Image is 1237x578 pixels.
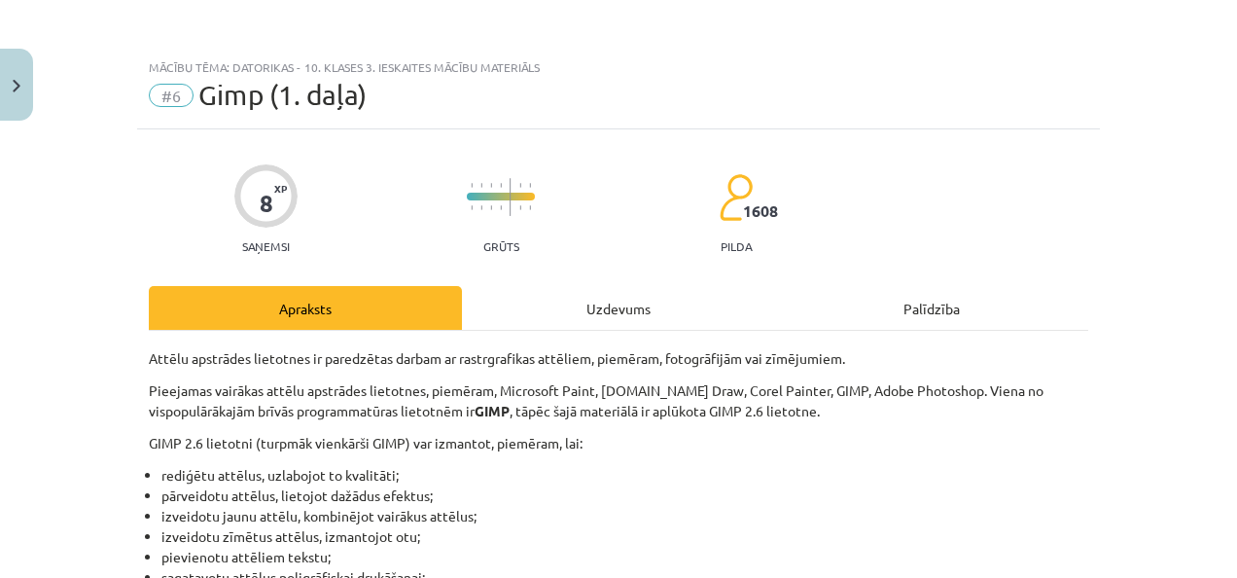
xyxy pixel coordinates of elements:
[500,205,502,210] img: icon-short-line-57e1e144782c952c97e751825c79c345078a6d821885a25fce030b3d8c18986b.svg
[149,348,1088,369] p: Attēlu apstrādes lietotnes ir paredzētas darbam ar rastrgrafikas attēliem, piemēram, fotogrāfijām...
[775,286,1088,330] div: Palīdzība
[274,183,287,194] span: XP
[161,506,1088,526] li: izveidotu jaunu attēlu, kombinējot vairākus attēlus;
[510,178,512,216] img: icon-long-line-d9ea69661e0d244f92f715978eff75569469978d946b2353a9bb055b3ed8787d.svg
[161,547,1088,567] li: pievienotu attēliem tekstu;
[149,380,1088,421] p: Pieejamas vairākas attēlu apstrādes lietotnes, piemēram, Microsoft Paint, [DOMAIN_NAME] Draw, Cor...
[471,183,473,188] img: icon-short-line-57e1e144782c952c97e751825c79c345078a6d821885a25fce030b3d8c18986b.svg
[529,183,531,188] img: icon-short-line-57e1e144782c952c97e751825c79c345078a6d821885a25fce030b3d8c18986b.svg
[149,60,1088,74] div: Mācību tēma: Datorikas - 10. klases 3. ieskaites mācību materiāls
[149,84,194,107] span: #6
[260,190,273,217] div: 8
[149,286,462,330] div: Apraksts
[519,205,521,210] img: icon-short-line-57e1e144782c952c97e751825c79c345078a6d821885a25fce030b3d8c18986b.svg
[483,239,519,253] p: Grūts
[529,205,531,210] img: icon-short-line-57e1e144782c952c97e751825c79c345078a6d821885a25fce030b3d8c18986b.svg
[475,402,510,419] strong: GIMP
[721,239,752,253] p: pilda
[490,205,492,210] img: icon-short-line-57e1e144782c952c97e751825c79c345078a6d821885a25fce030b3d8c18986b.svg
[161,526,1088,547] li: izveidotu zīmētus attēlus, izmantojot otu;
[161,465,1088,486] li: rediģētu attēlus, uzlabojot to kvalitāti;
[161,486,1088,506] li: pārveidotu attēlus, lietojot dažādus efektus;
[719,173,753,222] img: students-c634bb4e5e11cddfef0936a35e636f08e4e9abd3cc4e673bd6f9a4125e45ecb1.svg
[462,286,775,330] div: Uzdevums
[490,183,492,188] img: icon-short-line-57e1e144782c952c97e751825c79c345078a6d821885a25fce030b3d8c18986b.svg
[480,205,482,210] img: icon-short-line-57e1e144782c952c97e751825c79c345078a6d821885a25fce030b3d8c18986b.svg
[519,183,521,188] img: icon-short-line-57e1e144782c952c97e751825c79c345078a6d821885a25fce030b3d8c18986b.svg
[149,433,1088,453] p: GIMP 2.6 lietotni (turpmāk vienkārši GIMP) var izmantot, piemēram, lai:
[198,79,367,111] span: Gimp (1. daļa)
[13,80,20,92] img: icon-close-lesson-0947bae3869378f0d4975bcd49f059093ad1ed9edebbc8119c70593378902aed.svg
[471,205,473,210] img: icon-short-line-57e1e144782c952c97e751825c79c345078a6d821885a25fce030b3d8c18986b.svg
[500,183,502,188] img: icon-short-line-57e1e144782c952c97e751825c79c345078a6d821885a25fce030b3d8c18986b.svg
[234,239,298,253] p: Saņemsi
[480,183,482,188] img: icon-short-line-57e1e144782c952c97e751825c79c345078a6d821885a25fce030b3d8c18986b.svg
[743,202,778,220] span: 1608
